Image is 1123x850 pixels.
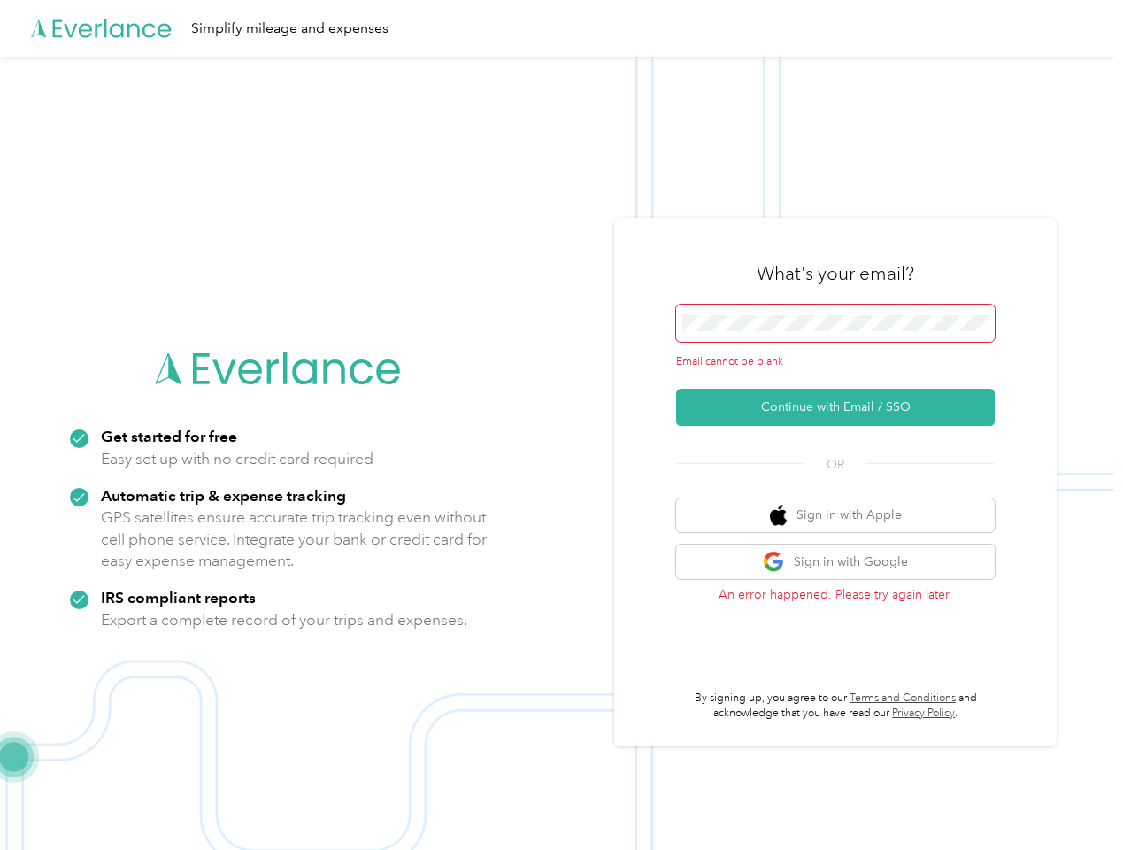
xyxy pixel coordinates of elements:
[804,455,866,474] span: OR
[191,18,388,40] div: Simplify mileage and expenses
[770,505,788,527] img: apple logo
[757,261,914,286] h3: What's your email?
[101,427,237,445] strong: Get started for free
[101,609,467,631] p: Export a complete record of your trips and expenses.
[101,448,373,470] p: Easy set up with no credit card required
[101,506,488,572] p: GPS satellites ensure accurate trip tracking even without cell phone service. Integrate your bank...
[850,692,956,705] a: Terms and Conditions
[101,588,256,607] strong: IRS compliant reports
[676,498,995,533] button: apple logoSign in with Apple
[676,545,995,579] button: google logoSign in with Google
[101,486,346,505] strong: Automatic trip & expense tracking
[676,691,995,722] p: By signing up, you agree to our and acknowledge that you have read our .
[676,354,995,370] div: Email cannot be blank
[892,707,955,720] a: Privacy Policy
[676,389,995,426] button: Continue with Email / SSO
[763,551,785,573] img: google logo
[676,585,995,604] p: An error happened. Please try again later.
